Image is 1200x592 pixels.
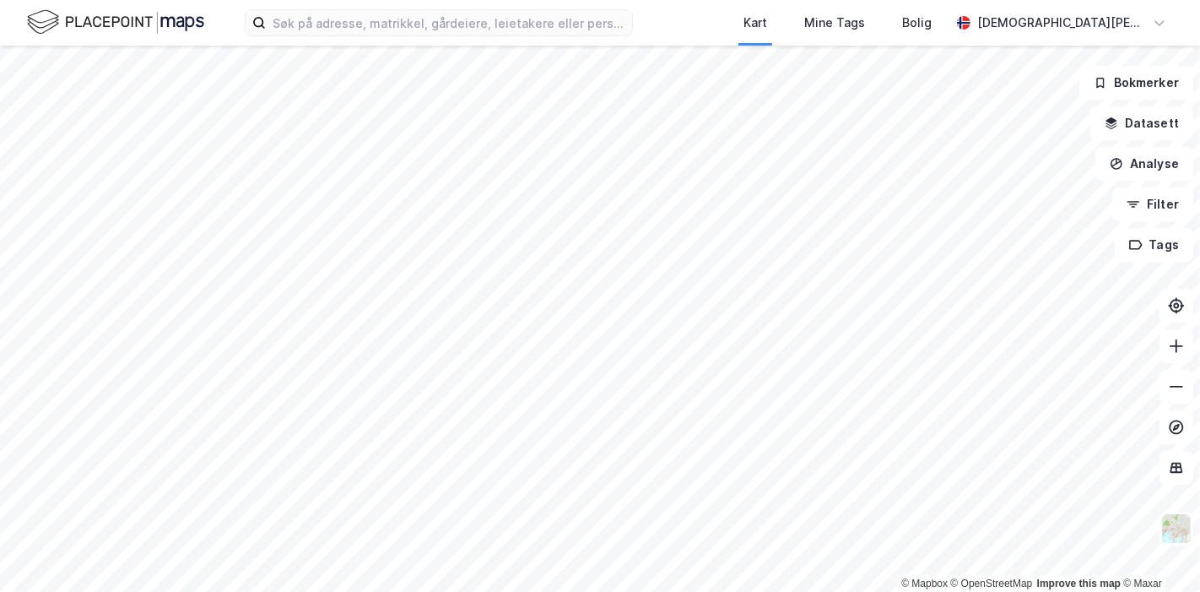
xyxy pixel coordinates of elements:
[1116,511,1200,592] div: Kontrollprogram for chat
[1112,187,1193,221] button: Filter
[902,13,932,33] div: Bolig
[1090,106,1193,140] button: Datasett
[1079,66,1193,100] button: Bokmerker
[27,8,204,37] img: logo.f888ab2527a4732fd821a326f86c7f29.svg
[1116,511,1200,592] iframe: Chat Widget
[266,10,632,35] input: Søk på adresse, matrikkel, gårdeiere, leietakere eller personer
[804,13,865,33] div: Mine Tags
[743,13,767,33] div: Kart
[951,578,1033,589] a: OpenStreetMap
[901,578,948,589] a: Mapbox
[1095,147,1193,181] button: Analyse
[977,13,1146,33] div: [DEMOGRAPHIC_DATA][PERSON_NAME]
[1037,578,1121,589] a: Improve this map
[1115,228,1193,262] button: Tags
